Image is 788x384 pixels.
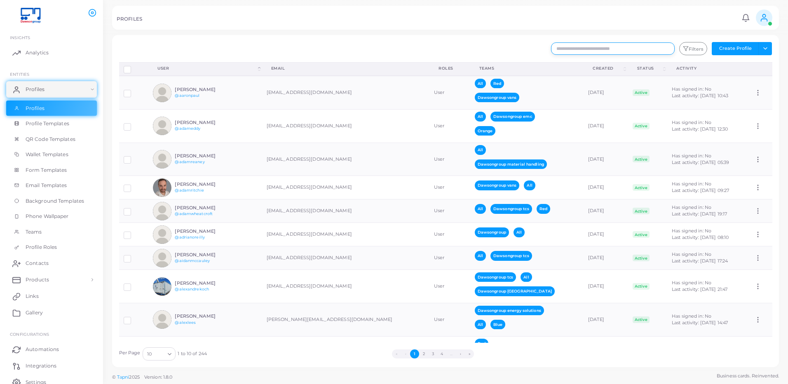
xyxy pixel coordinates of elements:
[262,303,429,337] td: [PERSON_NAME][EMAIL_ADDRESS][DOMAIN_NAME]
[584,270,628,303] td: [DATE]
[475,159,547,169] span: Dawsongroup material handling
[521,272,532,282] span: All
[6,162,97,178] a: Form Templates
[633,208,650,214] span: Active
[419,349,428,358] button: Go to page 2
[465,349,474,358] button: Go to last page
[153,277,171,296] img: avatar
[750,62,772,76] th: Action
[271,66,420,71] div: Email
[429,76,470,109] td: User
[672,280,711,286] span: Has signed in: No
[153,225,171,244] img: avatar
[537,204,550,213] span: Red
[175,188,204,192] a: @adamritchie
[672,86,711,92] span: Has signed in: No
[26,260,49,267] span: Contacts
[672,228,711,234] span: Has signed in: No
[262,246,429,270] td: [EMAIL_ADDRESS][DOMAIN_NAME]
[456,349,465,358] button: Go to next page
[26,86,45,93] span: Profiles
[428,349,437,358] button: Go to page 3
[672,119,711,125] span: Has signed in: No
[672,159,729,165] span: Last activity: [DATE] 05:39
[262,199,429,223] td: [EMAIL_ADDRESS][DOMAIN_NAME]
[262,176,429,199] td: [EMAIL_ADDRESS][DOMAIN_NAME]
[429,223,470,246] td: User
[6,131,97,147] a: QR Code Templates
[584,109,628,143] td: [DATE]
[637,66,662,71] div: Status
[6,358,97,374] a: Integrations
[262,223,429,246] td: [EMAIL_ADDRESS][DOMAIN_NAME]
[676,66,741,71] div: activity
[26,166,67,174] span: Form Templates
[26,136,75,143] span: QR Code Templates
[633,156,650,162] span: Active
[26,213,69,220] span: Phone Wallpaper
[6,101,97,116] a: Profiles
[26,362,56,370] span: Integrations
[6,193,97,209] a: Background Templates
[429,109,470,143] td: User
[144,374,173,380] span: Version: 1.8.0
[6,116,97,131] a: Profile Templates
[672,211,727,217] span: Last activity: [DATE] 19:17
[6,304,97,321] a: Gallery
[175,252,235,258] h6: [PERSON_NAME]
[129,374,139,381] span: 2025
[672,153,711,159] span: Has signed in: No
[6,147,97,162] a: Wallet Templates
[593,66,622,71] div: Created
[437,349,446,358] button: Go to page 4
[584,223,628,246] td: [DATE]
[584,199,628,223] td: [DATE]
[262,336,429,384] td: [EMAIL_ADDRESS][DOMAIN_NAME]
[6,239,97,255] a: Profile Roles
[153,249,171,267] img: avatar
[175,205,235,211] h6: [PERSON_NAME]
[429,176,470,199] td: User
[633,316,650,323] span: Active
[672,251,711,257] span: Has signed in: No
[672,286,727,292] span: Last activity: [DATE] 21:47
[429,246,470,270] td: User
[672,204,711,210] span: Has signed in: No
[475,93,520,102] span: Dawsongroup vans
[633,231,650,238] span: Active
[26,151,68,158] span: Wallet Templates
[26,49,49,56] span: Analytics
[6,288,97,304] a: Links
[175,159,204,164] a: @adamreaney
[175,211,213,216] a: @adamwheatcroft
[429,143,470,176] td: User
[26,197,84,205] span: Background Templates
[633,283,650,290] span: Active
[475,339,488,348] span: Red
[584,336,628,384] td: [DATE]
[26,228,42,236] span: Teams
[178,351,207,357] span: 1 to 10 of 244
[524,180,535,190] span: All
[153,202,171,220] img: avatar
[475,204,486,213] span: All
[475,320,486,329] span: All
[26,346,59,353] span: Automations
[153,84,171,102] img: avatar
[26,105,45,112] span: Profiles
[475,251,486,260] span: All
[175,126,200,131] a: @adameddy
[175,153,235,159] h6: [PERSON_NAME]
[479,66,575,71] div: Teams
[262,270,429,303] td: [EMAIL_ADDRESS][DOMAIN_NAME]
[26,244,57,251] span: Profile Roles
[175,235,205,239] a: @adrianoreilly
[475,286,555,296] span: Dawsongroup [GEOGRAPHIC_DATA]
[117,16,142,22] h5: PROFILES
[429,199,470,223] td: User
[147,350,152,358] span: 10
[633,123,650,129] span: Active
[490,112,535,121] span: Dawsongroup emc
[475,79,486,88] span: All
[490,320,505,329] span: Blue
